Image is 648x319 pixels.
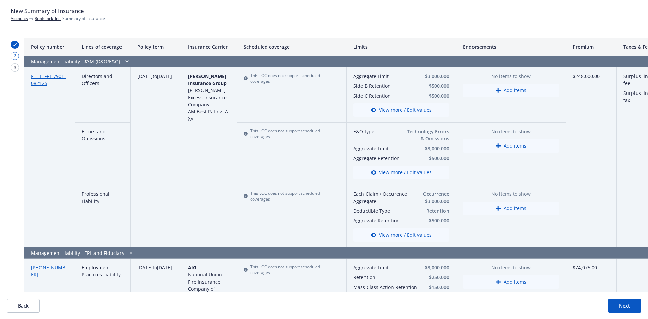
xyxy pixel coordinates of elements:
button: Aggregate Limit [353,145,404,152]
button: Resize column [232,38,237,56]
button: Resize column [341,38,347,56]
div: Directors and Officers [75,67,131,123]
div: Scheduled coverage [237,38,347,56]
span: AIG [188,264,196,271]
span: No items to show [463,190,559,197]
span: [DATE] [157,264,172,271]
button: $3,000,000 [407,145,449,152]
div: Employment Practices Liability [75,259,131,314]
span: No items to show [463,128,559,135]
div: Policy term [131,38,181,56]
button: $150,000 [422,284,449,291]
span: AM Best Rating: A XV [188,108,228,122]
button: Add items [463,275,559,289]
button: Aggregate Retention [353,155,404,162]
div: This LOC does not support scheduled coverages [244,128,340,139]
button: Resize column [70,38,75,56]
div: Premium [566,38,617,56]
div: Limits [347,38,456,56]
button: Occurrence $3,000,000 [415,190,450,205]
span: [DATE] [137,264,153,271]
a: Accounts [11,16,28,21]
div: This LOC does not support scheduled coverages [244,190,340,202]
button: Add items [463,84,559,97]
button: $500,000 [415,217,450,224]
button: Back [7,299,40,313]
div: 3 [11,63,19,72]
button: Retention [353,274,419,281]
div: This LOC does not support scheduled coverages [244,73,340,84]
button: Technology Errors & Omissions [407,128,449,142]
div: Errors and Omissions [75,123,131,185]
button: Resize column [611,38,617,56]
button: Mass Class Action Retention [353,284,419,291]
button: Aggregate Retention [353,217,413,224]
span: National Union Fire Insurance Company of [GEOGRAPHIC_DATA], [GEOGRAPHIC_DATA]. [188,271,237,306]
a: [PHONE_NUMBER] [31,264,65,278]
button: E&O type [353,128,404,135]
a: FI-HE-FFT-7901-082125 [31,73,66,86]
div: 2 [11,52,19,60]
button: $500,000 [415,82,450,89]
button: Each Claim / Occurence Aggregate [353,190,413,205]
div: Professional Liability [75,185,131,247]
button: Aggregate Limit [353,264,419,271]
button: Resize column [125,38,131,56]
button: Resize column [176,38,181,56]
span: [PERSON_NAME] Insurance Group [188,73,227,86]
button: Add items [463,202,559,215]
div: Policy number [24,38,75,56]
span: Summary of Insurance [35,16,105,21]
h1: New Summary of Insurance [11,7,637,16]
div: $248,000.00 [566,67,617,247]
a: Roofstock, Inc. [35,16,61,21]
div: Management Liability - $3M (D&O/E&O) [24,56,456,67]
button: Deductible Type [353,207,413,214]
button: Side C Retention [353,92,413,99]
button: View more / Edit values [353,166,449,179]
span: Retention [415,207,450,214]
button: $500,000 [415,92,450,99]
button: View more / Edit values [353,228,449,242]
span: [DATE] [157,73,172,79]
button: Add items [463,139,559,153]
button: Aggregate Limit [353,73,413,80]
button: $250,000 [422,274,449,281]
span: [DATE] [137,73,153,79]
button: Side B Retention [353,82,413,89]
button: $500,000 [407,155,449,162]
button: Next [608,299,641,313]
span: No items to show [463,264,559,271]
div: to [131,67,181,247]
button: $3,000,000 [415,73,450,80]
button: $3,000,000 [422,264,449,271]
button: View more / Edit values [353,103,449,117]
div: Lines of coverage [75,38,131,56]
div: Management Liability - EPL and Fiduciary [24,247,456,259]
span: No items to show [463,73,559,80]
button: Resize column [451,38,456,56]
span: [PERSON_NAME] Excess Insurance Company [188,87,227,108]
